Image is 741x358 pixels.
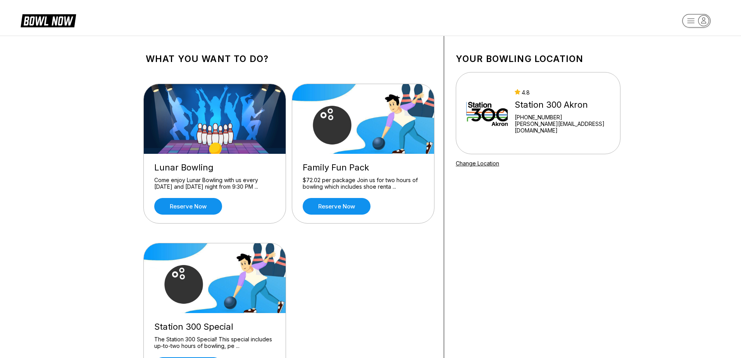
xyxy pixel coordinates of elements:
[303,177,424,190] div: $72.02 per package Join us for two hours of bowling which includes shoe renta ...
[154,198,222,215] a: Reserve now
[515,89,610,96] div: 4.8
[303,198,370,215] a: Reserve now
[456,53,620,64] h1: Your bowling location
[144,243,286,313] img: Station 300 Special
[154,162,275,173] div: Lunar Bowling
[146,53,432,64] h1: What you want to do?
[515,120,610,134] a: [PERSON_NAME][EMAIL_ADDRESS][DOMAIN_NAME]
[144,84,286,154] img: Lunar Bowling
[154,336,275,349] div: The Station 300 Special! This special includes up-to-two hours of bowling, pe ...
[154,322,275,332] div: Station 300 Special
[456,160,499,167] a: Change Location
[515,100,610,110] div: Station 300 Akron
[466,84,508,142] img: Station 300 Akron
[515,114,610,120] div: [PHONE_NUMBER]
[292,84,435,154] img: Family Fun Pack
[154,177,275,190] div: Come enjoy Lunar Bowling with us every [DATE] and [DATE] night from 9:30 PM ...
[303,162,424,173] div: Family Fun Pack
